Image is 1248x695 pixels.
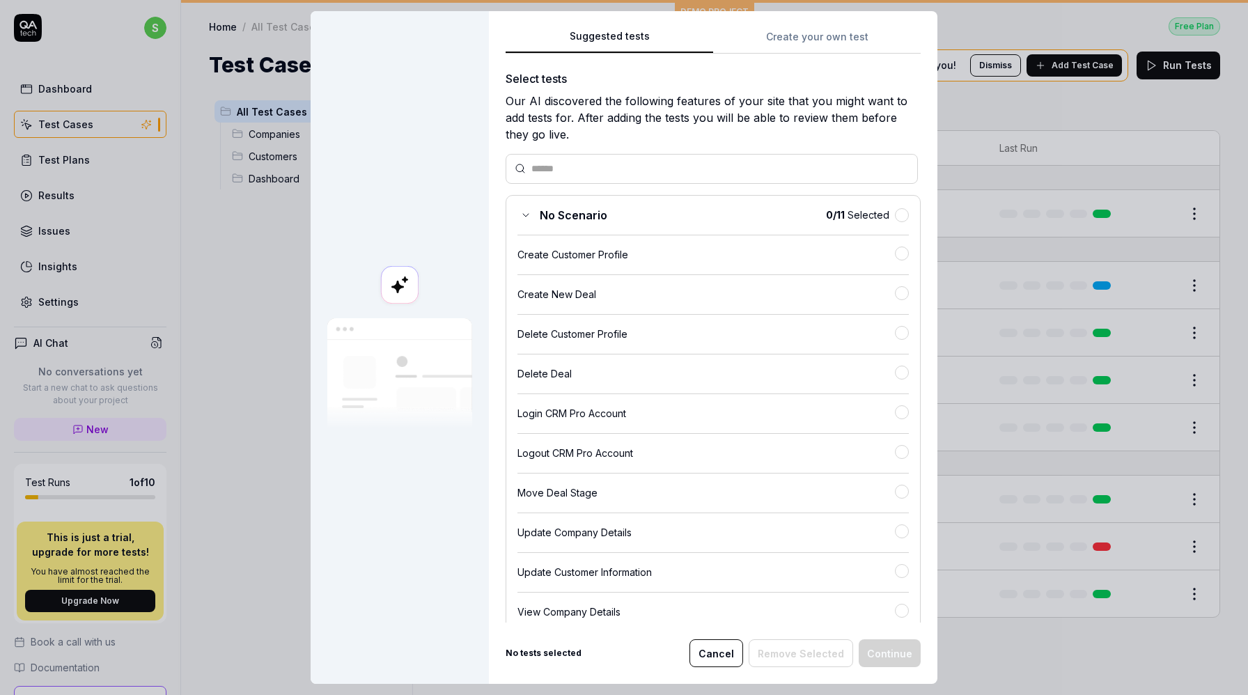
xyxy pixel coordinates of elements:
div: Logout CRM Pro Account [517,446,895,460]
div: Create Customer Profile [517,247,895,262]
span: No Scenario [540,207,607,224]
div: Delete Deal [517,366,895,381]
div: View Company Details [517,604,895,619]
button: Create your own test [713,29,921,54]
div: Create New Deal [517,287,895,302]
div: Login CRM Pro Account [517,406,895,421]
div: Update Company Details [517,525,895,540]
button: Cancel [689,639,743,667]
b: 0 / 11 [826,209,845,221]
div: Update Customer Information [517,565,895,579]
span: Selected [826,208,889,222]
div: Move Deal Stage [517,485,895,500]
div: Select tests [506,70,921,87]
button: Continue [859,639,921,667]
img: Our AI scans your site and suggests things to test [327,318,472,429]
div: Delete Customer Profile [517,327,895,341]
button: Suggested tests [506,29,713,54]
div: Our AI discovered the following features of your site that you might want to add tests for. After... [506,93,921,143]
button: Remove Selected [749,639,853,667]
b: No tests selected [506,647,582,659]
